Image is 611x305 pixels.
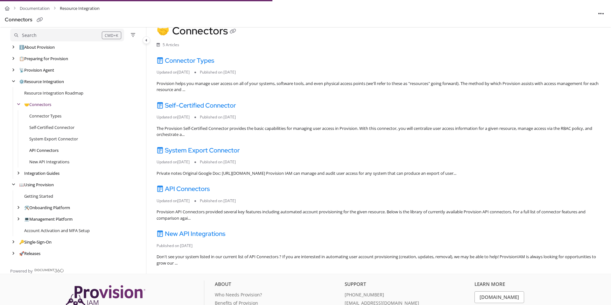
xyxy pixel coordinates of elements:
div: The Provision Self-Certified Connector provides the basic capabilities for managing user access i... [157,125,601,138]
a: API Connectors [29,147,59,153]
li: Published on [DATE] [194,198,241,204]
a: Single-Sign-On [19,238,52,245]
span: 🛠️ [24,204,29,210]
li: Updated on [DATE] [157,69,194,75]
li: Published on [DATE] [157,243,197,249]
span: 🚀 [19,250,24,256]
div: Support [345,280,470,291]
div: Don't see your system listed in our current list of API Connectors ? If you are interested in aut... [157,254,601,266]
li: 5 Articles [157,42,179,48]
div: arrow [10,67,17,73]
span: Resource Integration [60,4,100,13]
div: arrow [10,78,17,84]
span: 🔑 [19,239,24,245]
a: Documentation [20,4,50,13]
a: Who Needs Provision? [215,291,340,300]
li: Published on [DATE] [194,114,241,120]
a: Resource Integration [19,78,64,84]
a: Connector Types [157,56,214,65]
button: Article more options [596,8,606,18]
a: Onboarding Platform [24,204,70,210]
a: Resource Integration Roadmap [24,89,83,96]
div: arrow [10,55,17,61]
span: 🤝 [157,24,170,38]
button: Search [10,29,124,41]
a: Self-Certified Connector [29,124,74,130]
div: Search [22,32,37,39]
span: 📋 [19,55,24,61]
button: Category toggle [143,36,150,44]
button: Copy link of [35,15,45,25]
a: Getting Started [24,193,53,199]
a: Integration Guides [24,170,60,176]
li: Updated on [DATE] [157,159,194,165]
a: New API Integrations [157,230,225,238]
div: Provision API Connectors provided several key features including automated account provisioning f... [157,209,601,221]
li: Published on [DATE] [194,69,241,75]
button: Filter [129,31,137,39]
span: 🤝 [24,101,29,107]
img: Document360 [34,268,64,272]
div: CMD+K [102,32,121,39]
a: System Export Connector [29,135,78,142]
a: [DOMAIN_NAME] [474,291,524,303]
span: 📡 [19,67,24,73]
a: Provision Agent [19,67,54,73]
a: New API Integrations [29,158,69,165]
a: Account Activation and MFA Setup [24,227,90,233]
a: Connector Types [29,112,61,119]
a: Management Platform [24,216,73,222]
span: 📖 [19,181,24,187]
a: System Export Connector [157,146,240,154]
div: Private notes Original Google Doc: [URL][DOMAIN_NAME] Provision IAM can manage and audit user acc... [157,170,601,177]
div: arrow [15,204,22,210]
button: Copy link of Connectors [228,27,238,37]
div: Connectors [5,15,32,25]
a: Releases [19,250,40,256]
a: Preparing for Provision [19,55,68,61]
div: arrow [10,181,17,188]
div: arrow [15,170,22,176]
a: Connectors [24,101,51,107]
li: Published on [DATE] [194,159,241,165]
h1: Connectors [157,25,238,37]
span: ⚙️ [19,78,24,84]
div: Learn More [474,280,600,291]
span: Powered by [10,267,33,274]
div: arrow [15,216,22,222]
a: Home [5,4,10,13]
li: Updated on [DATE] [157,198,194,204]
a: Powered by Document360 - opens in a new tab [10,266,64,274]
a: API Connectors [157,185,210,193]
a: Self-Certified Connector [157,101,236,110]
span: 💻 [24,216,29,222]
a: Using Provision [19,181,54,188]
div: arrow [10,44,17,50]
div: About [215,280,340,291]
a: About Provision [19,44,55,50]
div: arrow [10,250,17,256]
a: [PHONE_NUMBER] [345,291,470,300]
div: Provision helps you manage user access on all of your systems, software tools, and even physical ... [157,81,601,93]
div: arrow [15,101,22,107]
li: Updated on [DATE] [157,114,194,120]
span: ℹ️ [19,44,24,50]
div: arrow [10,239,17,245]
